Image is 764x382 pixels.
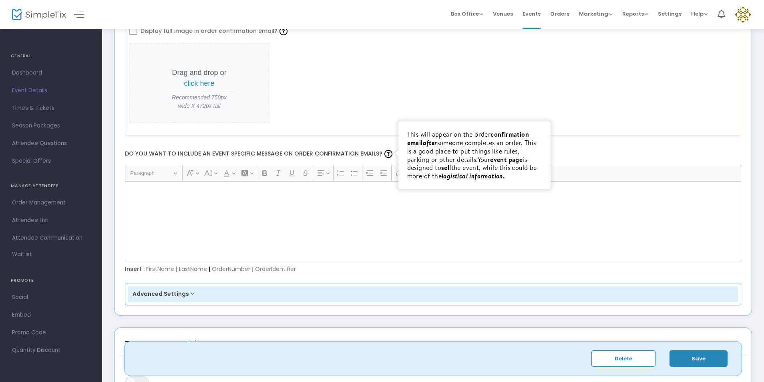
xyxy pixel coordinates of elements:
img: question-mark [279,27,288,35]
h4: GENERAL [11,48,91,64]
span: Venues [493,4,513,24]
img: question-mark [384,150,392,158]
span: Social [12,292,90,303]
span: Embed [12,310,90,320]
strong: event page [490,155,523,164]
span: Waitlist [12,251,32,259]
span: Marketing [579,10,613,18]
span: Quantity Discount [12,345,90,356]
strong: . [442,172,505,180]
span: Attendee Questions [12,138,90,149]
label: Do you want to include an event specific message on order confirmation emails? [121,144,745,165]
span: Event Details [12,85,90,96]
span: Special Offers [12,156,90,166]
button: Save [670,350,728,367]
span: Attendee List [12,215,90,226]
span: Events [523,4,541,24]
span: Times & Tickets [12,103,90,113]
div: Editor toolbar [125,165,742,181]
span: Display full image in order confirmation email? [141,24,290,38]
h4: PROMOTE [11,273,91,289]
button: Paragraph [127,167,181,179]
span: click here [184,79,215,87]
span: Box Office [451,10,483,18]
div: Terms & Conditions [125,338,213,361]
p: Drag and drop or [166,67,233,89]
strong: confirmation email [407,130,529,147]
h4: MANAGE ATTENDEES [11,178,91,194]
button: Delete [591,350,655,367]
span: Orders [550,4,569,24]
button: Advanced Settings [128,286,738,302]
span: Attendee Communication [12,233,90,243]
span: Season Packages [12,121,90,131]
div: This will appear on the order someone completes an order. This is a good place to put things like... [407,130,542,180]
span: Dashboard [12,68,90,78]
em: logistical information [442,172,503,180]
span: Insert : [125,265,145,273]
span: Settings [658,4,682,24]
span: Help [691,10,708,18]
strong: sell [441,163,451,172]
span: Reports [622,10,648,18]
span: Order Management [12,198,90,208]
div: Rich Text Editor, main [125,181,742,261]
span: Recommended 750px wide X 472px tall [166,93,233,110]
em: after [423,138,437,147]
span: Paragraph [130,168,172,178]
span: Promo Code [12,327,90,338]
